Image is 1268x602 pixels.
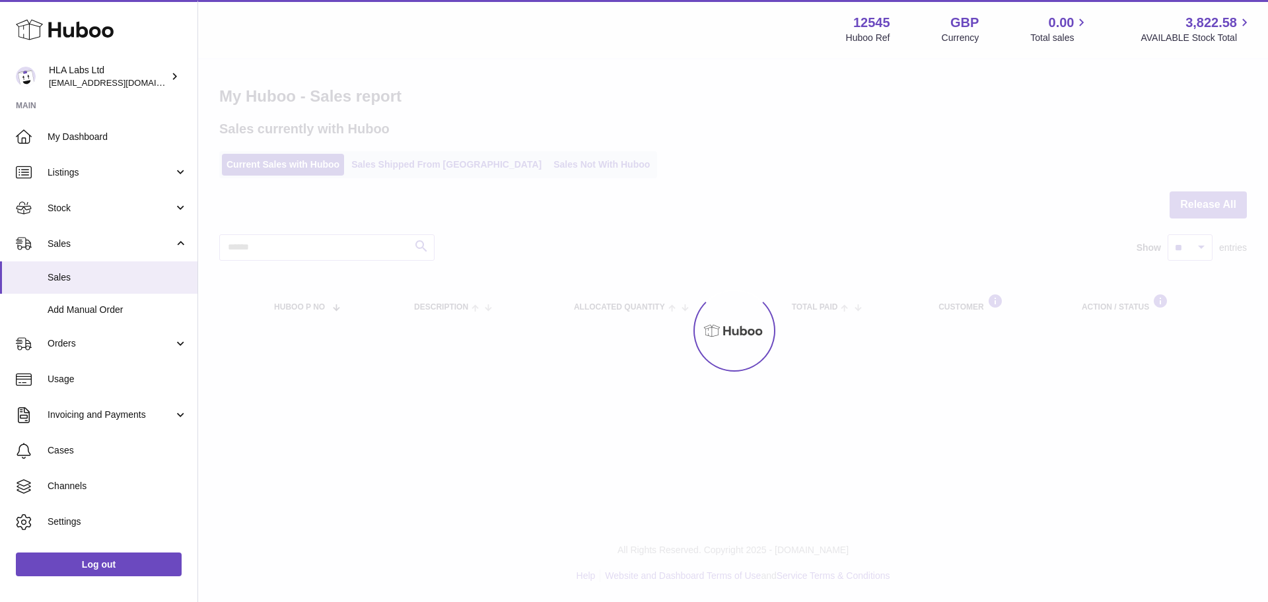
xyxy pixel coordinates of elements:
span: My Dashboard [48,131,188,143]
img: clinton@newgendirect.com [16,67,36,86]
span: Settings [48,516,188,528]
span: Orders [48,337,174,350]
div: Huboo Ref [846,32,890,44]
a: 0.00 Total sales [1030,14,1089,44]
a: 3,822.58 AVAILABLE Stock Total [1141,14,1252,44]
span: 0.00 [1049,14,1074,32]
span: Channels [48,480,188,492]
span: Cases [48,444,188,457]
span: Sales [48,238,174,250]
span: Invoicing and Payments [48,409,174,421]
span: Usage [48,373,188,385]
strong: 12545 [853,14,890,32]
strong: GBP [950,14,979,32]
span: Add Manual Order [48,304,188,316]
a: Log out [16,552,182,576]
div: Currency [942,32,979,44]
span: [EMAIL_ADDRESS][DOMAIN_NAME] [49,77,194,88]
div: HLA Labs Ltd [49,64,168,89]
span: 3,822.58 [1185,14,1237,32]
span: Sales [48,271,188,284]
span: Listings [48,166,174,179]
span: Total sales [1030,32,1089,44]
span: Stock [48,202,174,215]
span: AVAILABLE Stock Total [1141,32,1252,44]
